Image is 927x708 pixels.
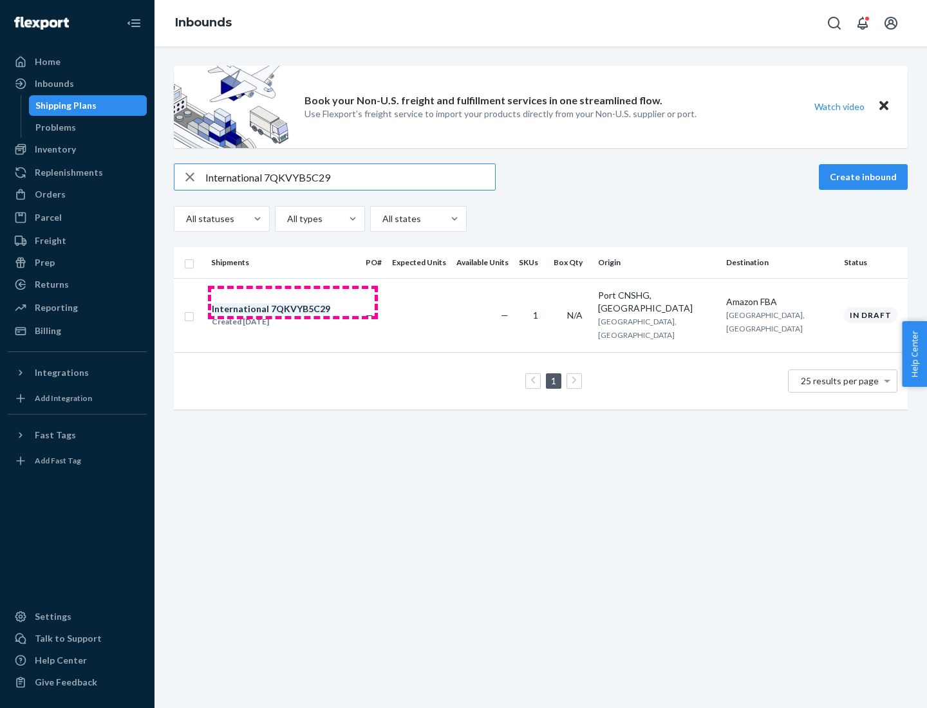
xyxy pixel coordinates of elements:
[304,107,697,120] p: Use Flexport’s freight service to import your products directly from your Non-U.S. supplier or port.
[726,295,834,308] div: Amazon FBA
[878,10,904,36] button: Open account menu
[29,95,147,116] a: Shipping Plans
[35,143,76,156] div: Inventory
[387,247,451,278] th: Expected Units
[501,310,509,321] span: —
[8,73,147,94] a: Inbounds
[8,362,147,383] button: Integrations
[29,117,147,138] a: Problems
[35,676,97,689] div: Give Feedback
[8,252,147,273] a: Prep
[35,366,89,379] div: Integrations
[548,247,593,278] th: Box Qty
[8,606,147,627] a: Settings
[35,166,103,179] div: Replenishments
[35,393,92,404] div: Add Integration
[366,310,373,321] span: —
[35,429,76,442] div: Fast Tags
[8,51,147,72] a: Home
[598,289,716,315] div: Port CNSHG, [GEOGRAPHIC_DATA]
[598,317,677,340] span: [GEOGRAPHIC_DATA], [GEOGRAPHIC_DATA]
[902,321,927,387] button: Help Center
[360,247,387,278] th: PO#
[806,97,873,116] button: Watch video
[819,164,908,190] button: Create inbound
[8,297,147,318] a: Reporting
[35,455,81,466] div: Add Fast Tag
[121,10,147,36] button: Close Navigation
[8,628,147,649] a: Talk to Support
[567,310,583,321] span: N/A
[212,315,330,328] div: Created [DATE]
[271,303,330,314] em: 7QKVYB5C29
[212,303,269,314] em: International
[8,321,147,341] a: Billing
[876,97,892,116] button: Close
[165,5,242,42] ol: breadcrumbs
[35,632,102,645] div: Talk to Support
[8,650,147,671] a: Help Center
[35,301,78,314] div: Reporting
[381,212,382,225] input: All states
[35,256,55,269] div: Prep
[14,17,69,30] img: Flexport logo
[8,139,147,160] a: Inventory
[8,672,147,693] button: Give Feedback
[35,121,76,134] div: Problems
[35,234,66,247] div: Freight
[304,93,662,108] p: Book your Non-U.S. freight and fulfillment services in one streamlined flow.
[175,15,232,30] a: Inbounds
[8,230,147,251] a: Freight
[8,425,147,445] button: Fast Tags
[850,10,876,36] button: Open notifications
[35,278,69,291] div: Returns
[844,307,897,323] div: In draft
[593,247,721,278] th: Origin
[533,310,538,321] span: 1
[35,211,62,224] div: Parcel
[726,310,805,333] span: [GEOGRAPHIC_DATA], [GEOGRAPHIC_DATA]
[35,654,87,667] div: Help Center
[35,610,71,623] div: Settings
[821,10,847,36] button: Open Search Box
[35,188,66,201] div: Orders
[514,247,548,278] th: SKUs
[286,212,287,225] input: All types
[185,212,186,225] input: All statuses
[801,375,879,386] span: 25 results per page
[8,207,147,228] a: Parcel
[8,451,147,471] a: Add Fast Tag
[8,388,147,409] a: Add Integration
[548,375,559,386] a: Page 1 is your current page
[35,77,74,90] div: Inbounds
[8,274,147,295] a: Returns
[839,247,908,278] th: Status
[35,99,97,112] div: Shipping Plans
[35,324,61,337] div: Billing
[205,164,495,190] input: Search inbounds by name, destination, msku...
[35,55,61,68] div: Home
[451,247,514,278] th: Available Units
[8,162,147,183] a: Replenishments
[721,247,839,278] th: Destination
[206,247,360,278] th: Shipments
[8,184,147,205] a: Orders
